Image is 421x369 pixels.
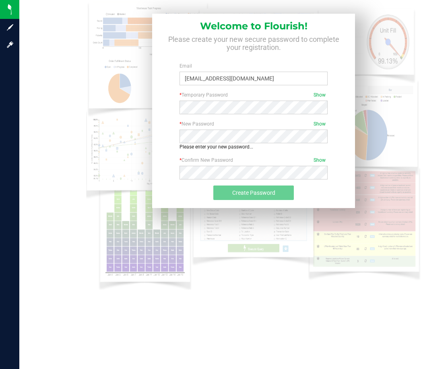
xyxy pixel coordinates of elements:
[314,157,326,164] span: Show
[164,14,344,31] h1: Welcome to Flourish!
[6,41,14,49] inline-svg: Log in
[180,91,327,99] label: Temporary Password
[180,120,327,128] label: New Password
[314,120,326,128] span: Show
[232,190,275,196] span: Create Password
[168,35,339,52] span: Please create your new secure password to complete your registration.
[213,186,294,200] button: Create Password
[314,91,326,99] span: Show
[180,143,327,150] div: Please enter your new password...
[6,23,14,31] inline-svg: Sign up
[180,157,327,164] label: Confirm New Password
[180,62,327,70] label: Email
